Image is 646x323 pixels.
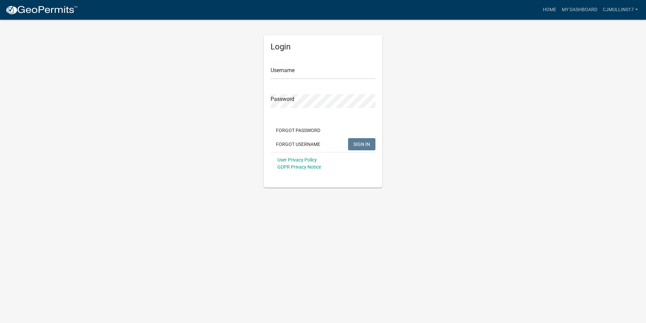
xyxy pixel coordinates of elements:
[277,157,317,163] a: User Privacy Policy
[348,138,375,150] button: SIGN IN
[540,3,559,16] a: Home
[353,141,370,147] span: SIGN IN
[271,138,326,150] button: Forgot Username
[559,3,600,16] a: My Dashboard
[271,42,375,52] h5: Login
[271,124,326,136] button: Forgot Password
[600,3,641,16] a: cjmullins17
[277,164,321,170] a: GDPR Privacy Notice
